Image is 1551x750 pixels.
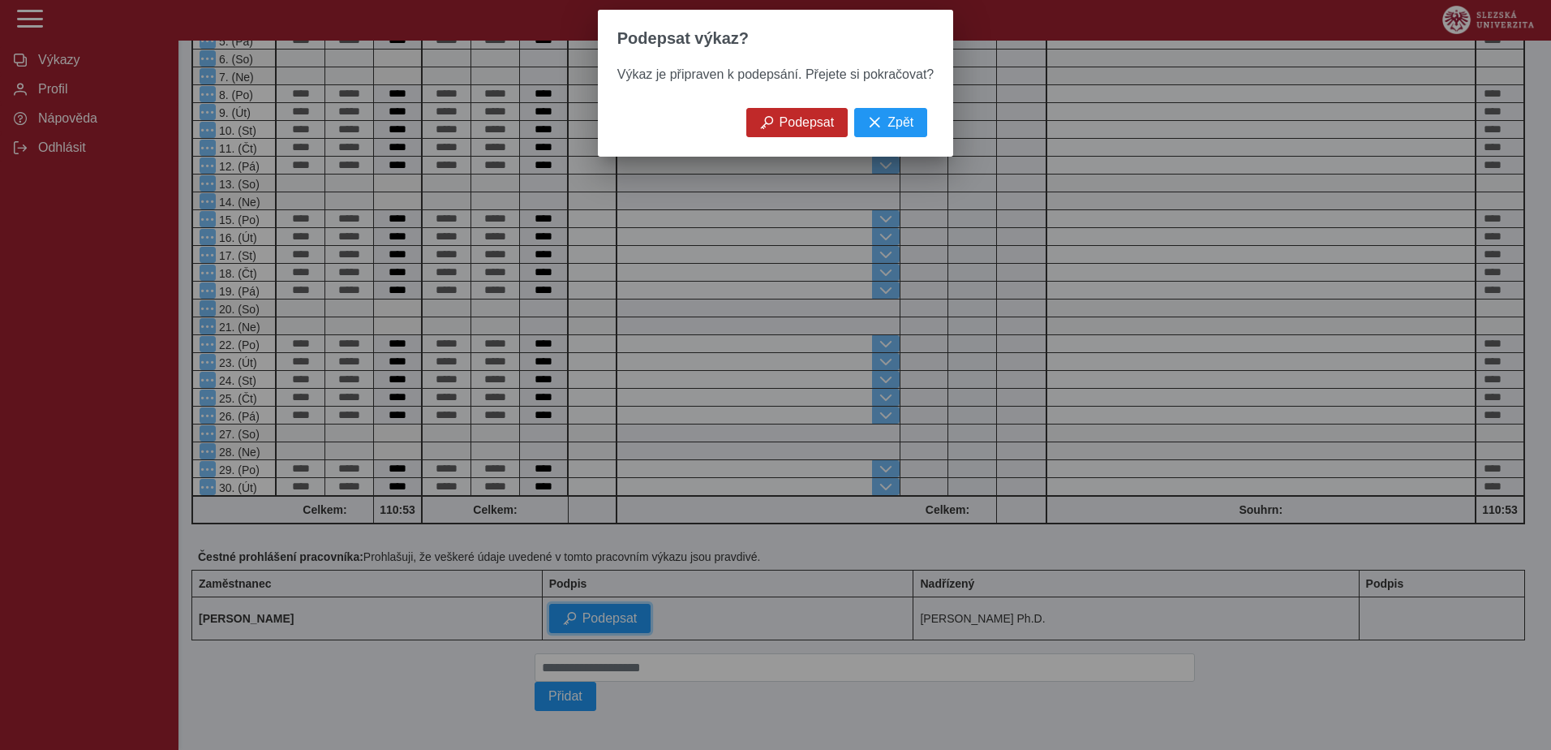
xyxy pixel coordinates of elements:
[780,115,835,130] span: Podepsat
[887,115,913,130] span: Zpět
[854,108,927,137] button: Zpět
[746,108,849,137] button: Podepsat
[617,67,934,81] span: Výkaz je připraven k podepsání. Přejete si pokračovat?
[617,29,749,48] span: Podepsat výkaz?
